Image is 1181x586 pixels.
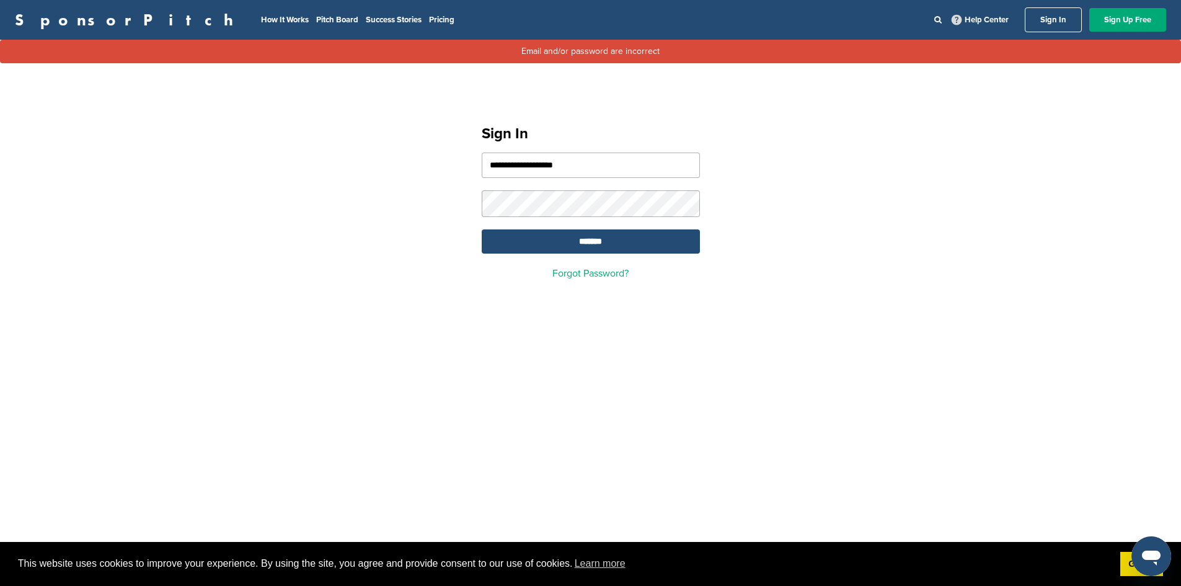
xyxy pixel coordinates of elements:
[482,123,700,145] h1: Sign In
[261,15,309,25] a: How It Works
[366,15,422,25] a: Success Stories
[1131,536,1171,576] iframe: Button to launch messaging window
[1025,7,1082,32] a: Sign In
[316,15,358,25] a: Pitch Board
[1120,552,1163,577] a: dismiss cookie message
[573,554,627,573] a: learn more about cookies
[429,15,454,25] a: Pricing
[949,12,1011,27] a: Help Center
[552,267,629,280] a: Forgot Password?
[18,554,1110,573] span: This website uses cookies to improve your experience. By using the site, you agree and provide co...
[15,12,241,28] a: SponsorPitch
[1089,8,1166,32] a: Sign Up Free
